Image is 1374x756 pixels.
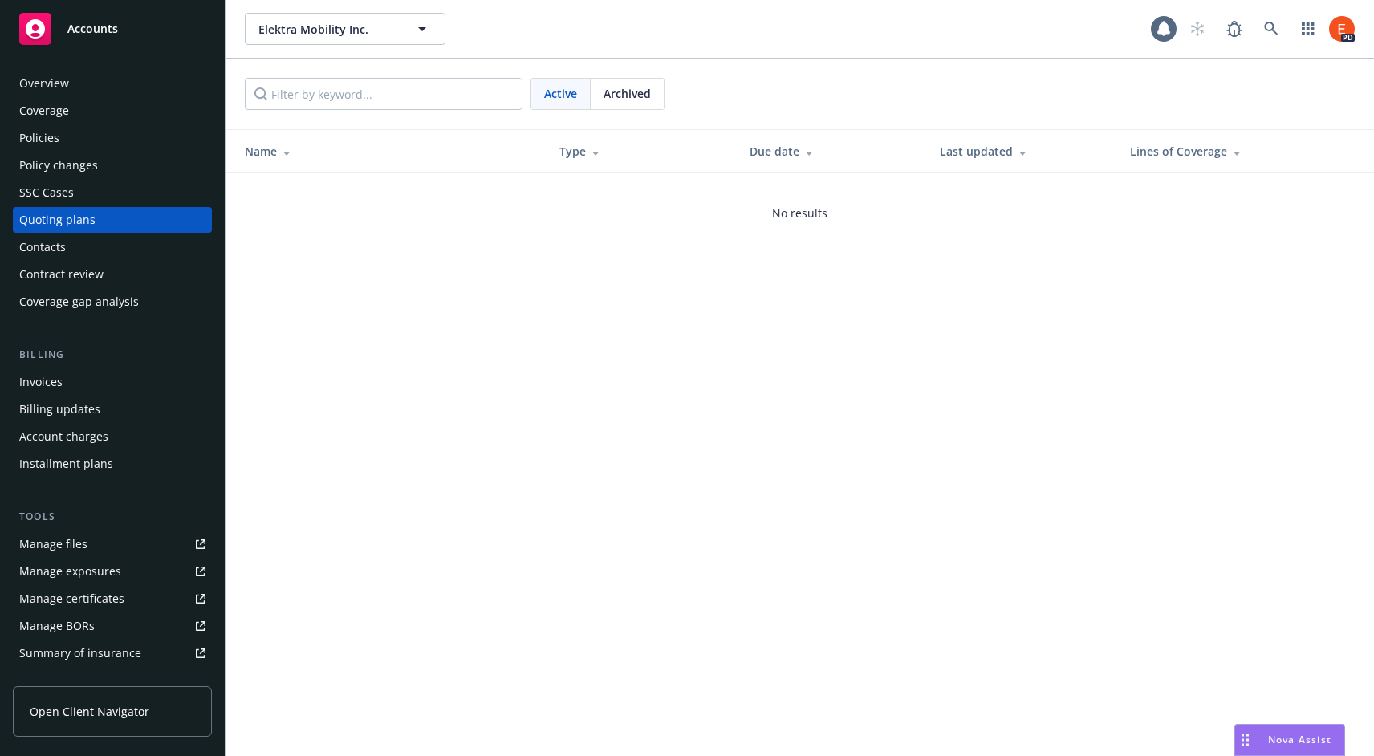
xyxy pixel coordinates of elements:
[13,234,212,260] a: Contacts
[19,424,108,449] div: Account charges
[19,586,124,612] div: Manage certificates
[1181,13,1213,45] a: Start snowing
[13,613,212,639] a: Manage BORs
[544,85,577,102] span: Active
[19,234,66,260] div: Contacts
[13,6,212,51] a: Accounts
[604,85,651,102] span: Archived
[19,396,100,422] div: Billing updates
[13,640,212,666] a: Summary of insurance
[13,71,212,96] a: Overview
[245,13,445,45] button: Elektra Mobility Inc.
[19,125,59,151] div: Policies
[19,289,139,315] div: Coverage gap analysis
[559,143,724,160] div: Type
[19,640,141,666] div: Summary of insurance
[19,451,113,477] div: Installment plans
[13,531,212,557] a: Manage files
[13,207,212,233] a: Quoting plans
[1235,725,1255,755] div: Drag to move
[19,559,121,584] div: Manage exposures
[13,347,212,363] div: Billing
[245,143,534,160] div: Name
[13,289,212,315] a: Coverage gap analysis
[1255,13,1287,45] a: Search
[13,369,212,395] a: Invoices
[19,613,95,639] div: Manage BORs
[13,509,212,525] div: Tools
[13,262,212,287] a: Contract review
[1329,16,1355,42] img: photo
[13,559,212,584] a: Manage exposures
[750,143,914,160] div: Due date
[13,586,212,612] a: Manage certificates
[19,207,96,233] div: Quoting plans
[30,703,149,720] span: Open Client Navigator
[1218,13,1250,45] a: Report a Bug
[772,205,827,222] span: No results
[1234,724,1345,756] button: Nova Assist
[13,451,212,477] a: Installment plans
[1268,733,1331,746] span: Nova Assist
[19,531,87,557] div: Manage files
[13,180,212,205] a: SSC Cases
[67,22,118,35] span: Accounts
[13,396,212,422] a: Billing updates
[19,262,104,287] div: Contract review
[1130,143,1321,160] div: Lines of Coverage
[19,180,74,205] div: SSC Cases
[1292,13,1324,45] a: Switch app
[13,125,212,151] a: Policies
[19,98,69,124] div: Coverage
[940,143,1104,160] div: Last updated
[13,98,212,124] a: Coverage
[19,369,63,395] div: Invoices
[13,152,212,178] a: Policy changes
[245,78,522,110] input: Filter by keyword...
[258,21,397,38] span: Elektra Mobility Inc.
[19,71,69,96] div: Overview
[19,152,98,178] div: Policy changes
[13,424,212,449] a: Account charges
